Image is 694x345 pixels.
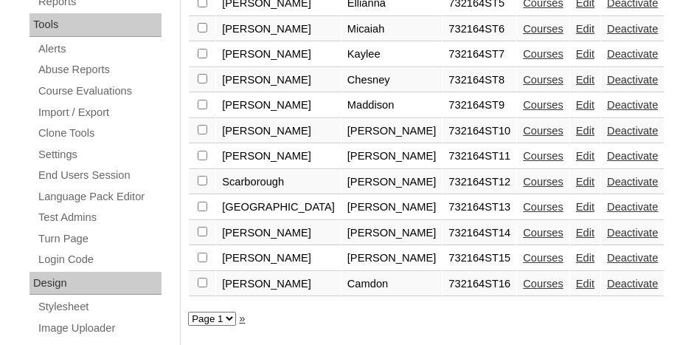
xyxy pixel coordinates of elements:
[443,42,516,67] td: 732164ST7
[607,227,658,239] a: Deactivate
[443,195,516,220] td: 732164ST13
[576,125,594,137] a: Edit
[443,246,516,271] td: 732164ST15
[37,61,162,79] a: Abuse Reports
[341,144,443,169] td: [PERSON_NAME]
[523,252,563,264] a: Courses
[443,170,516,195] td: 732164ST12
[523,150,563,162] a: Courses
[607,201,658,213] a: Deactivate
[443,17,516,42] td: 732164ST6
[576,48,594,60] a: Edit
[523,125,563,137] a: Courses
[216,272,341,297] td: [PERSON_NAME]
[576,278,594,290] a: Edit
[443,119,516,144] td: 732164ST10
[37,188,162,206] a: Language Pack Editor
[576,99,594,111] a: Edit
[37,124,162,143] a: Clone Tools
[607,74,658,86] a: Deactivate
[576,150,594,162] a: Edit
[443,272,516,297] td: 732164ST16
[37,208,162,227] a: Test Admins
[30,13,162,37] div: Tools
[239,312,245,324] a: »
[576,23,594,35] a: Edit
[216,17,341,42] td: [PERSON_NAME]
[576,252,594,264] a: Edit
[341,170,443,195] td: [PERSON_NAME]
[607,176,658,188] a: Deactivate
[216,170,341,195] td: Scarborough
[523,23,563,35] a: Courses
[523,176,563,188] a: Courses
[30,272,162,296] div: Design
[443,221,516,246] td: 732164ST14
[216,42,341,67] td: [PERSON_NAME]
[523,278,563,290] a: Courses
[37,103,162,122] a: Import / Export
[341,272,443,297] td: Camdon
[341,119,443,144] td: [PERSON_NAME]
[576,176,594,188] a: Edit
[523,48,563,60] a: Courses
[523,227,563,239] a: Courses
[576,201,594,213] a: Edit
[216,246,341,271] td: [PERSON_NAME]
[216,68,341,93] td: [PERSON_NAME]
[37,230,162,248] a: Turn Page
[607,125,658,137] a: Deactivate
[216,221,341,246] td: [PERSON_NAME]
[523,74,563,86] a: Courses
[216,144,341,169] td: [PERSON_NAME]
[37,146,162,164] a: Settings
[37,298,162,316] a: Stylesheet
[341,246,443,271] td: [PERSON_NAME]
[341,17,443,42] td: Micaiah
[37,166,162,185] a: End Users Session
[341,93,443,118] td: Maddison
[607,23,658,35] a: Deactivate
[443,93,516,118] td: 732164ST9
[37,40,162,58] a: Alerts
[37,319,162,338] a: Image Uploader
[607,150,658,162] a: Deactivate
[576,74,594,86] a: Edit
[216,195,341,220] td: [GEOGRAPHIC_DATA]
[607,99,658,111] a: Deactivate
[341,68,443,93] td: Chesney
[37,82,162,100] a: Course Evaluations
[341,195,443,220] td: [PERSON_NAME]
[607,48,658,60] a: Deactivate
[37,250,162,269] a: Login Code
[576,227,594,239] a: Edit
[341,42,443,67] td: Kaylee
[607,252,658,264] a: Deactivate
[443,68,516,93] td: 732164ST8
[443,144,516,169] td: 732164ST11
[216,93,341,118] td: [PERSON_NAME]
[607,278,658,290] a: Deactivate
[523,201,563,213] a: Courses
[216,119,341,144] td: [PERSON_NAME]
[523,99,563,111] a: Courses
[341,221,443,246] td: [PERSON_NAME]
